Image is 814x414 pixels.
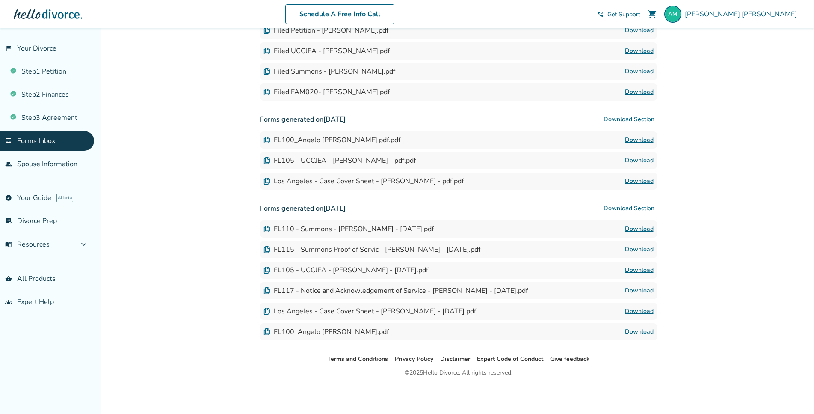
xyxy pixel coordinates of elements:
img: Document [263,157,270,164]
a: phone_in_talkGet Support [597,10,640,18]
a: Download [625,306,654,316]
img: Document [263,246,270,253]
a: Download [625,265,654,275]
span: menu_book [5,241,12,248]
div: FL105 - UCCJEA - [PERSON_NAME] - [DATE].pdf [263,265,428,275]
h3: Forms generated on [DATE] [260,111,657,128]
span: Forms Inbox [17,136,55,146]
button: Download Section [601,111,657,128]
img: Document [263,89,270,95]
div: FL100_Angelo [PERSON_NAME] pdf.pdf [263,135,400,145]
span: groups [5,298,12,305]
img: angelorm@icloud.com [664,6,681,23]
a: Schedule A Free Info Call [285,4,394,24]
div: Filed FAM020- [PERSON_NAME].pdf [263,87,390,97]
img: Document [263,48,270,54]
div: Los Angeles - Case Cover Sheet - [PERSON_NAME] - [DATE].pdf [263,307,476,316]
div: FL110 - Summons - [PERSON_NAME] - [DATE].pdf [263,224,434,234]
div: FL105 - UCCJEA - [PERSON_NAME] - pdf.pdf [263,156,416,165]
a: Download [625,244,654,255]
div: Filed Summons - [PERSON_NAME].pdf [263,67,395,76]
button: Download Section [601,200,657,217]
iframe: Chat Widget [771,373,814,414]
h3: Forms generated on [DATE] [260,200,657,217]
a: Download [625,66,654,77]
a: Download [625,155,654,166]
span: flag_2 [5,45,12,52]
a: Privacy Policy [395,355,433,363]
img: Document [263,287,270,294]
span: shopping_basket [5,275,12,282]
a: Download [625,87,654,97]
img: Document [263,137,270,143]
a: Download [625,135,654,145]
div: FL117 - Notice and Acknowledgement of Service - [PERSON_NAME] - [DATE].pdf [263,286,528,295]
span: expand_more [79,239,89,250]
div: Los Angeles - Case Cover Sheet - [PERSON_NAME] - pdf.pdf [263,176,464,186]
a: Download [625,286,654,296]
img: Document [263,226,270,232]
span: shopping_cart [647,9,657,19]
a: Download [625,327,654,337]
img: Document [263,68,270,75]
img: Document [263,267,270,274]
img: Document [263,308,270,315]
span: Get Support [607,10,640,18]
span: Resources [5,240,50,249]
span: people [5,161,12,167]
a: Download [625,46,654,56]
img: Document [263,328,270,335]
li: Give feedback [550,354,590,364]
a: Download [625,224,654,234]
img: Document [263,178,270,185]
div: FL100_Angelo [PERSON_NAME].pdf [263,327,389,337]
li: Disclaimer [440,354,470,364]
a: Terms and Conditions [327,355,388,363]
span: phone_in_talk [597,11,604,18]
span: AI beta [56,194,73,202]
div: Filed UCCJEA - [PERSON_NAME].pdf [263,46,390,56]
div: © 2025 Hello Divorce. All rights reserved. [405,368,512,378]
span: list_alt_check [5,217,12,224]
span: inbox [5,137,12,144]
span: [PERSON_NAME] [PERSON_NAME] [685,9,800,19]
div: FL115 - Summons Proof of Servic - [PERSON_NAME] - [DATE].pdf [263,245,480,254]
a: Download [625,176,654,186]
span: explore [5,194,12,201]
a: Expert Code of Conduct [477,355,543,363]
